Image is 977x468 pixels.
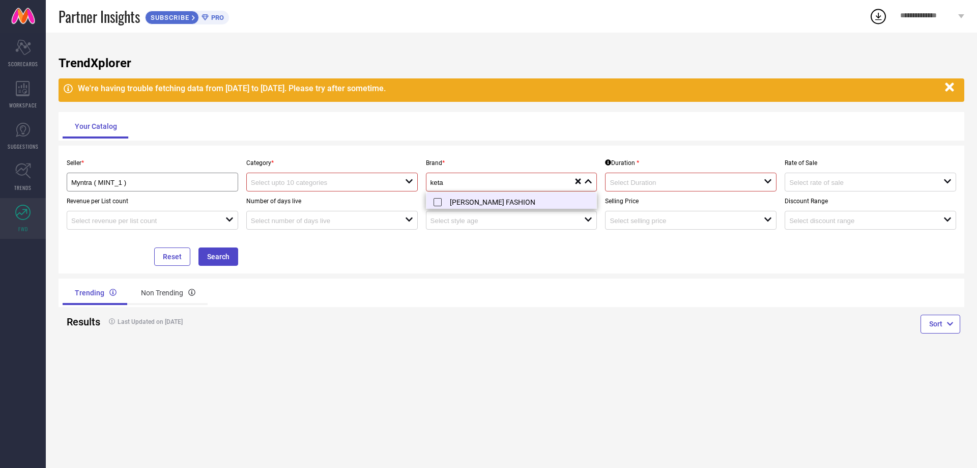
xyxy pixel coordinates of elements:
[209,14,224,21] span: PRO
[14,184,32,191] span: TRENDS
[146,14,192,21] span: SUBSCRIBE
[129,281,208,305] div: Non Trending
[63,114,129,139] div: Your Catalog
[104,318,466,325] h4: Last Updated on [DATE]
[251,217,390,225] input: Select number of days live
[154,247,190,266] button: Reset
[251,179,390,186] input: Select upto 10 categories
[785,159,956,167] p: Rate of Sale
[67,316,96,328] h2: Results
[71,217,210,225] input: Select revenue per list count
[67,159,238,167] p: Seller
[145,8,229,24] a: SUBSCRIBEPRO
[430,217,569,225] input: Select style age
[18,225,28,233] span: FWD
[605,159,639,167] div: Duration
[246,198,418,205] p: Number of days live
[78,84,940,93] div: We're having trouble fetching data from [DATE] to [DATE]. Please try after sometime.
[246,159,418,167] p: Category
[71,177,234,187] div: Myntra ( MINT_1 )
[8,143,39,150] span: SUGGESTIONS
[869,7,887,25] div: Open download list
[9,101,37,109] span: WORKSPACE
[605,198,777,205] p: Selling Price
[67,198,238,205] p: Revenue per List count
[921,315,960,333] button: Sort
[71,179,217,186] input: Select seller
[59,56,964,70] h1: TrendXplorer
[785,198,956,205] p: Discount Range
[426,192,597,211] li: [PERSON_NAME] FASHION
[8,60,38,68] span: SCORECARDS
[426,159,597,167] p: Brand
[59,6,140,27] span: Partner Insights
[789,179,928,186] input: Select rate of sale
[198,247,238,266] button: Search
[789,217,928,225] input: Select discount range
[610,217,749,225] input: Select selling price
[610,179,749,186] input: Select Duration
[63,281,129,305] div: Trending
